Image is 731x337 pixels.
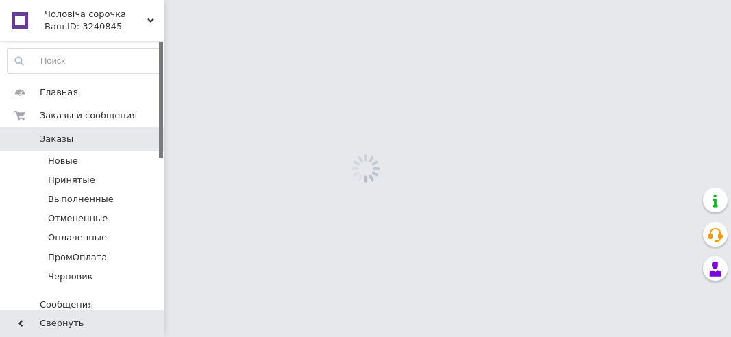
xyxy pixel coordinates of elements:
span: Чоловіча сорочка [45,8,147,21]
span: Выполненные [48,193,114,205]
span: Сообщения [40,299,93,311]
span: Отмененные [48,212,108,225]
span: Черновик [48,271,93,283]
input: Поиск [8,49,161,73]
span: Новые [48,155,78,167]
span: Оплаченные [48,232,107,244]
span: Главная [40,86,78,99]
span: Заказы и сообщения [40,110,137,122]
span: Заказы [40,133,73,145]
span: Принятые [48,174,95,186]
div: Ваш ID: 3240845 [45,21,164,33]
span: ПромОплата [48,251,107,264]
